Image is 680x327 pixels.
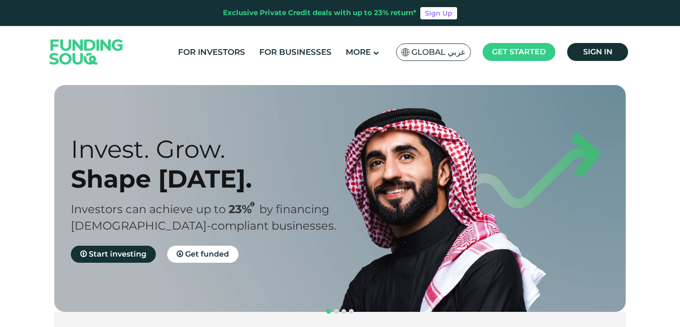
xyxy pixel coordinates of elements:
[229,202,259,216] span: 23%
[332,308,340,315] button: navigation
[71,134,357,164] div: Invest. Grow.
[176,44,247,60] a: For Investors
[89,250,146,258] span: Start investing
[71,164,357,194] div: Shape [DATE].
[71,202,226,216] span: Investors can achieve up to
[340,308,348,315] button: navigation
[346,47,371,57] span: More
[71,246,156,263] a: Start investing
[40,28,133,76] img: Logo
[411,47,466,58] span: Global عربي
[257,44,334,60] a: For Businesses
[325,308,332,315] button: navigation
[401,48,410,56] img: SA Flag
[420,7,457,19] a: Sign Up
[223,8,416,18] div: Exclusive Private Credit deals with up to 23% return*
[167,246,238,263] a: Get funded
[583,47,612,56] span: Sign in
[567,43,628,61] a: Sign in
[250,202,255,207] i: 23% IRR (expected) ~ 15% Net yield (expected)
[492,47,546,56] span: Get started
[185,250,229,258] span: Get funded
[348,308,355,315] button: navigation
